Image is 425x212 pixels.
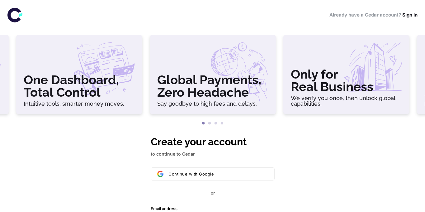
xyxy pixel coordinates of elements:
[157,101,268,107] h6: Say goodbye to high fees and delays.
[157,171,163,177] img: Sign in with Google
[291,95,402,107] h6: We verify you once, then unlock global capabilities.
[24,74,135,99] h3: One Dashboard, Total Control
[206,120,213,127] button: 2
[24,101,135,107] h6: Intuitive tools, smarter money moves.
[151,167,275,181] button: Sign in with GoogleContinue with Google
[219,120,225,127] button: 4
[213,120,219,127] button: 3
[151,151,275,157] p: to continue to Cedar
[291,68,402,93] h3: Only for Real Business
[157,74,268,99] h3: Global Payments, Zero Headache
[168,171,214,176] span: Continue with Google
[151,134,275,149] h1: Create your account
[329,12,418,19] h6: Already have a Cedar account?
[200,120,206,127] button: 1
[402,12,418,18] a: Sign In
[210,190,215,196] p: or
[151,206,177,212] label: Email address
